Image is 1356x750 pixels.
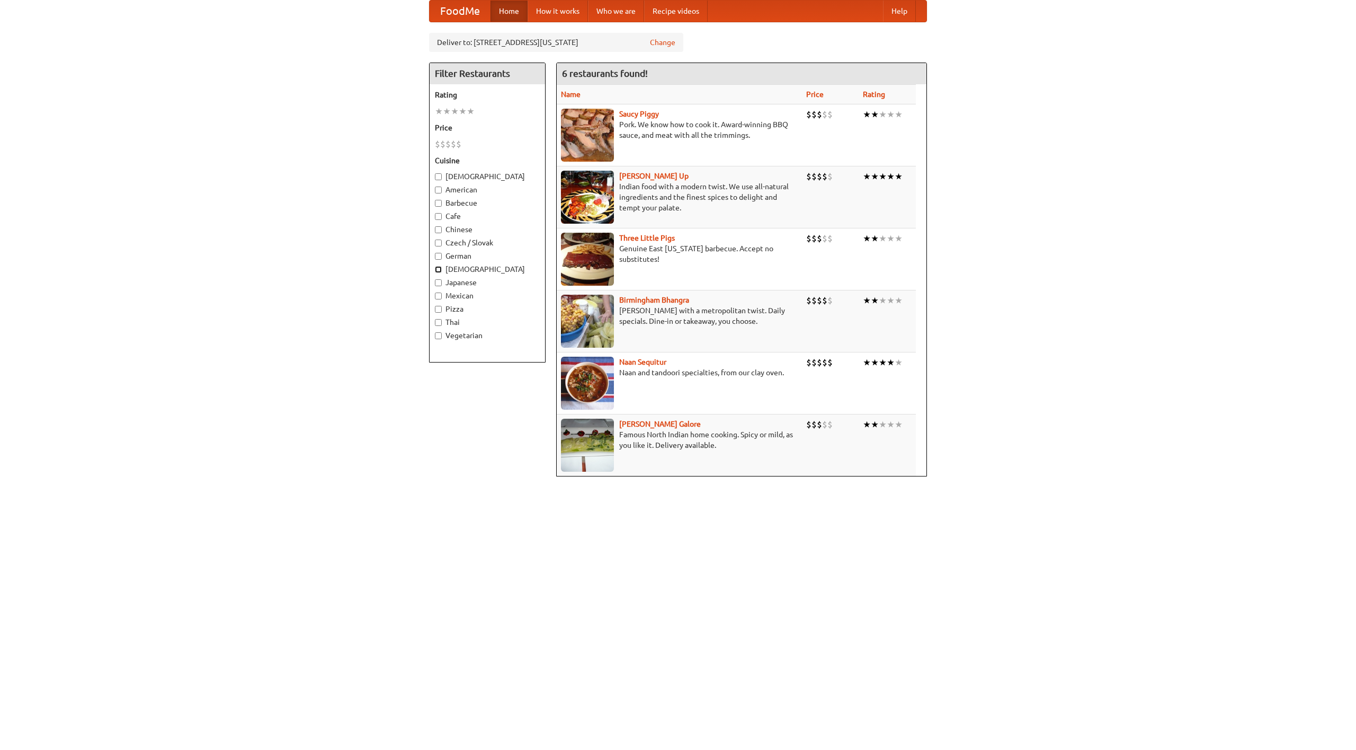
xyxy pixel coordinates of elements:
[806,233,811,244] li: $
[435,138,440,150] li: $
[806,109,811,120] li: $
[435,251,540,261] label: German
[817,295,822,306] li: $
[435,122,540,133] h5: Price
[822,233,827,244] li: $
[827,357,833,368] li: $
[822,419,827,430] li: $
[456,138,461,150] li: $
[435,264,540,275] label: [DEMOGRAPHIC_DATA]
[561,367,798,378] p: Naan and tandoori specialties, from our clay oven.
[430,1,490,22] a: FoodMe
[871,357,879,368] li: ★
[561,429,798,451] p: Famous North Indian home cooking. Spicy or mild, as you like it. Delivery available.
[879,233,887,244] li: ★
[806,419,811,430] li: $
[451,138,456,150] li: $
[827,233,833,244] li: $
[817,109,822,120] li: $
[644,1,708,22] a: Recipe videos
[619,420,701,428] a: [PERSON_NAME] Galore
[887,109,895,120] li: ★
[435,293,442,299] input: Mexican
[561,243,798,264] p: Genuine East [US_STATE] barbecue. Accept no substitutes!
[430,63,545,84] h4: Filter Restaurants
[883,1,916,22] a: Help
[887,233,895,244] li: ★
[440,138,445,150] li: $
[650,37,675,48] a: Change
[822,109,827,120] li: $
[827,295,833,306] li: $
[806,295,811,306] li: $
[451,105,459,117] li: ★
[435,237,540,248] label: Czech / Slovak
[445,138,451,150] li: $
[435,213,442,220] input: Cafe
[871,171,879,182] li: ★
[467,105,475,117] li: ★
[435,266,442,273] input: [DEMOGRAPHIC_DATA]
[435,306,442,313] input: Pizza
[561,181,798,213] p: Indian food with a modern twist. We use all-natural ingredients and the finest spices to delight ...
[429,33,683,52] div: Deliver to: [STREET_ADDRESS][US_STATE]
[811,171,817,182] li: $
[459,105,467,117] li: ★
[895,357,903,368] li: ★
[863,171,871,182] li: ★
[863,295,871,306] li: ★
[435,319,442,326] input: Thai
[827,109,833,120] li: $
[435,332,442,339] input: Vegetarian
[435,277,540,288] label: Japanese
[435,226,442,233] input: Chinese
[822,295,827,306] li: $
[435,90,540,100] h5: Rating
[561,295,614,348] img: bhangra.jpg
[435,171,540,182] label: [DEMOGRAPHIC_DATA]
[811,109,817,120] li: $
[588,1,644,22] a: Who we are
[619,172,689,180] a: [PERSON_NAME] Up
[879,295,887,306] li: ★
[879,357,887,368] li: ★
[435,187,442,193] input: American
[561,305,798,327] p: [PERSON_NAME] with a metropolitan twist. Daily specials. Dine-in or takeaway, you choose.
[435,304,540,314] label: Pizza
[561,171,614,224] img: curryup.jpg
[435,184,540,195] label: American
[435,240,442,246] input: Czech / Slovak
[887,295,895,306] li: ★
[811,419,817,430] li: $
[827,171,833,182] li: $
[817,357,822,368] li: $
[619,358,666,366] a: Naan Sequitur
[806,90,824,99] a: Price
[562,68,648,78] ng-pluralize: 6 restaurants found!
[435,155,540,166] h5: Cuisine
[871,295,879,306] li: ★
[895,109,903,120] li: ★
[619,234,675,242] a: Three Little Pigs
[561,119,798,140] p: Pork. We know how to cook it. Award-winning BBQ sauce, and meat with all the trimmings.
[895,295,903,306] li: ★
[435,211,540,222] label: Cafe
[895,233,903,244] li: ★
[619,296,689,304] a: Birmingham Bhangra
[817,233,822,244] li: $
[435,200,442,207] input: Barbecue
[561,109,614,162] img: saucy.jpg
[490,1,528,22] a: Home
[863,90,885,99] a: Rating
[863,419,871,430] li: ★
[561,419,614,472] img: currygalore.jpg
[619,110,659,118] b: Saucy Piggy
[811,357,817,368] li: $
[806,357,811,368] li: $
[863,109,871,120] li: ★
[871,109,879,120] li: ★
